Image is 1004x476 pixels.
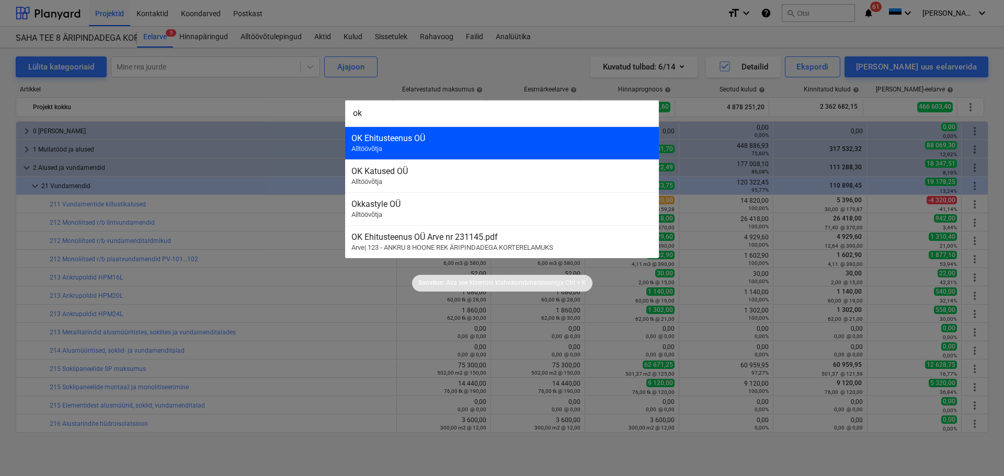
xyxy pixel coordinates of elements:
iframe: Chat Widget [952,426,1004,476]
div: OK Ehitusteenus OÜ Arve nr 231145.pdf [351,232,653,242]
input: Otsi projekte, eelarveridu, lepinguid, akte, alltöövõtjaid... [345,100,659,126]
span: Arve | 123 - ANKRU 8 HOONE REK ÄRIPINDADEGA KORTERELAMUKS [351,243,553,251]
p: Ctrl + K [565,278,586,287]
p: Ava see kiiremini klahvikombinatsiooniga [446,278,564,287]
span: Alltöövõtja [351,178,382,185]
p: Soovitus: [418,278,444,287]
div: Okkastyle OÜ [351,199,653,209]
div: OK Katused OÜ [351,166,653,176]
div: OK Ehitusteenus OÜAlltöövõtja [345,126,659,159]
div: Soovitus:Ava see kiiremini klahvikombinatsioonigaCtrl + K [412,275,592,292]
span: Alltöövõtja [351,211,382,218]
div: OK Ehitusteenus OÜ [351,133,653,143]
div: OK Katused OÜAlltöövõtja [345,159,659,192]
div: Vestlusvidin [952,426,1004,476]
span: Alltöövõtja [351,145,382,153]
div: OK Ehitusteenus OÜ Arve nr 231145.pdfArve| 123 - ANKRU 8 HOONE REK ÄRIPINDADEGA KORTERELAMUKS [345,225,659,258]
div: Okkastyle OÜAlltöövõtja [345,192,659,225]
